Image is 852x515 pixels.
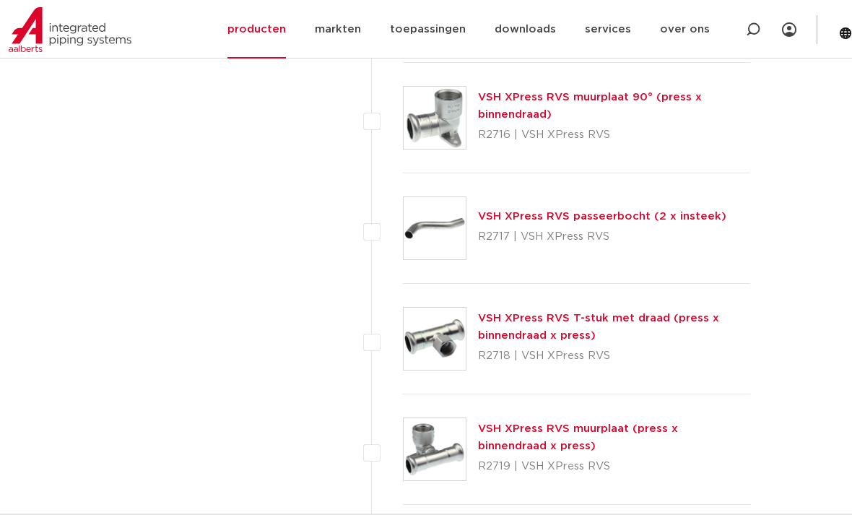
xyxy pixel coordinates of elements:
[404,197,466,259] img: Thumbnail for VSH XPress RVS passeerbocht (2 x insteek)
[478,124,750,147] p: R2716 | VSH XPress RVS
[478,423,678,451] a: VSH XPress RVS muurplaat (press x binnendraad x press)
[404,418,466,480] img: Thumbnail for VSH XPress RVS muurplaat (press x binnendraad x press)
[478,211,726,222] a: VSH XPress RVS passeerbocht (2 x insteek)
[478,225,726,248] p: R2717 | VSH XPress RVS
[404,87,466,149] img: Thumbnail for VSH XPress RVS muurplaat 90° (press x binnendraad)
[404,308,466,370] img: Thumbnail for VSH XPress RVS T-stuk met draad (press x binnendraad x press)
[478,455,750,478] p: R2719 | VSH XPress RVS
[478,92,702,120] a: VSH XPress RVS muurplaat 90° (press x binnendraad)
[478,313,719,341] a: VSH XPress RVS T-stuk met draad (press x binnendraad x press)
[478,345,750,368] p: R2718 | VSH XPress RVS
